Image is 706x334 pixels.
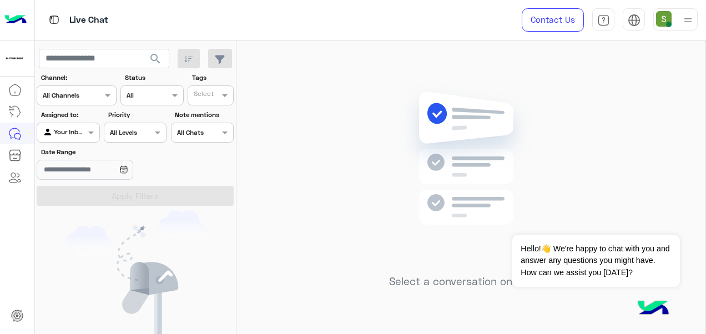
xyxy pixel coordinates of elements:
[592,8,614,32] a: tab
[597,14,610,27] img: tab
[108,110,165,120] label: Priority
[192,89,214,102] div: Select
[4,8,27,32] img: Logo
[41,110,98,120] label: Assigned to:
[175,110,232,120] label: Note mentions
[41,147,165,157] label: Date Range
[522,8,584,32] a: Contact Us
[391,83,551,267] img: no messages
[389,275,553,288] h5: Select a conversation on the left
[656,11,672,27] img: userImage
[512,235,679,287] span: Hello!👋 We're happy to chat with you and answer any questions you might have. How can we assist y...
[47,13,61,27] img: tab
[125,73,182,83] label: Status
[628,14,641,27] img: tab
[192,73,233,83] label: Tags
[142,49,169,73] button: search
[69,13,108,28] p: Live Chat
[37,186,234,206] button: Apply Filters
[681,13,695,27] img: profile
[4,48,24,68] img: 923305001092802
[41,73,115,83] label: Channel:
[634,290,673,328] img: hulul-logo.png
[149,52,162,65] span: search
